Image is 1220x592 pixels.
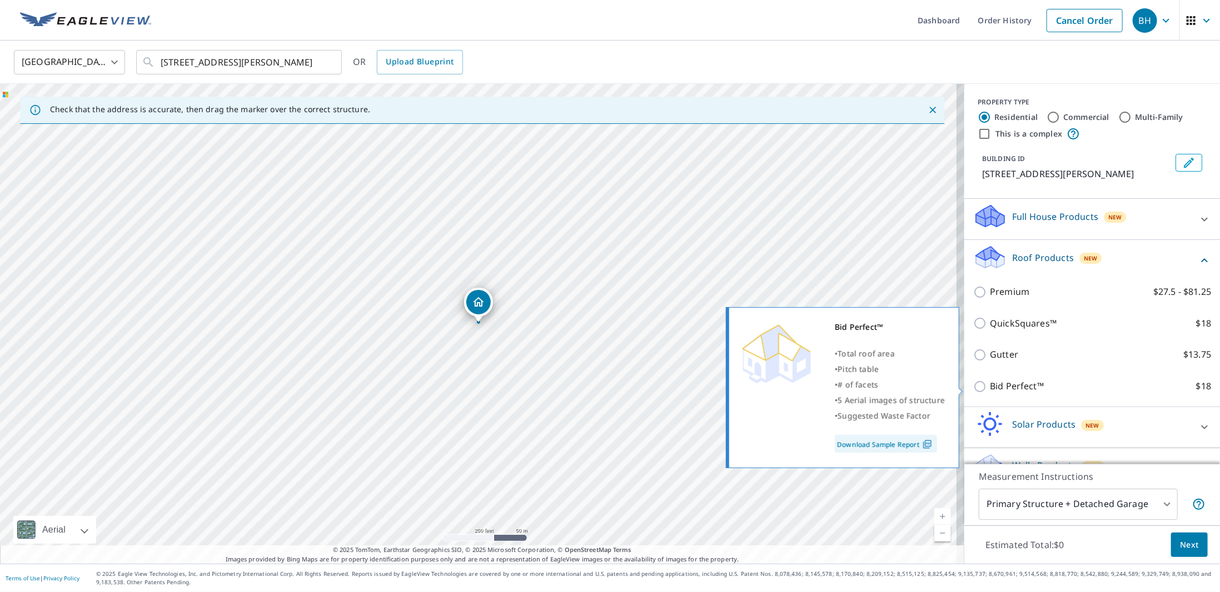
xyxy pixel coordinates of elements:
div: OR [353,50,463,74]
a: Current Level 17, Zoom In [934,508,951,525]
p: © 2025 Eagle View Technologies, Inc. and Pictometry International Corp. All Rights Reserved. Repo... [96,570,1214,586]
a: Privacy Policy [43,574,79,582]
span: # of facets [838,379,878,390]
div: Full House ProductsNew [973,203,1211,235]
span: Upload Blueprint [386,55,454,69]
span: Next [1180,538,1199,552]
div: Primary Structure + Detached Garage [979,489,1178,520]
div: Dropped pin, building 1, Residential property, 1789 Rome Ave Saint Paul, MN 55116 [464,288,493,322]
a: Download Sample Report [835,435,937,453]
div: Solar ProductsNew [973,412,1211,443]
p: Solar Products [1012,418,1075,431]
div: • [835,346,945,362]
span: Your report will include the primary structure and a detached garage if one exists. [1192,498,1206,511]
p: $27.5 - $81.25 [1153,285,1211,299]
p: $18 [1196,379,1211,393]
button: Next [1171,533,1208,558]
p: Premium [990,285,1029,299]
p: BUILDING ID [982,154,1025,163]
p: Check that the address is accurate, then drag the marker over the correct structure. [50,104,370,114]
div: • [835,362,945,377]
span: 5 Aerial images of structure [838,395,945,405]
p: Bid Perfect™ [990,379,1044,393]
p: $13.75 [1183,348,1211,362]
input: Search by address or latitude-longitude [161,47,319,78]
label: Residential [994,112,1038,123]
p: Walls Products [1012,459,1076,472]
p: QuickSquares™ [990,317,1057,330]
p: Measurement Instructions [979,470,1206,483]
div: Walls ProductsNew [973,453,1211,484]
span: © 2025 TomTom, Earthstar Geographics SIO, © 2025 Microsoft Corporation, © [333,545,631,555]
a: Current Level 17, Zoom Out [934,525,951,541]
label: This is a complex [995,128,1062,139]
a: Terms of Use [6,574,40,582]
div: Bid Perfect™ [835,319,945,335]
p: $18 [1196,317,1211,330]
div: • [835,393,945,408]
div: PROPERTY TYPE [978,97,1207,107]
img: Pdf Icon [920,439,935,449]
div: Aerial [13,516,96,544]
span: New [1085,421,1099,430]
label: Multi-Family [1135,112,1183,123]
span: New [1108,213,1122,222]
a: Cancel Order [1047,9,1123,32]
div: • [835,408,945,424]
p: | [6,575,79,581]
span: Suggested Waste Factor [838,410,930,421]
img: EV Logo [20,12,151,29]
span: Pitch table [838,364,879,374]
a: OpenStreetMap [565,545,611,554]
label: Commercial [1063,112,1109,123]
a: Upload Blueprint [377,50,462,74]
p: Roof Products [1012,251,1074,264]
p: Estimated Total: $0 [977,533,1073,557]
p: [STREET_ADDRESS][PERSON_NAME] [982,167,1171,180]
button: Edit building 1 [1176,154,1202,172]
p: Full House Products [1012,210,1098,223]
button: Close [925,103,940,117]
div: BH [1133,8,1157,33]
p: Gutter [990,348,1018,362]
a: Terms [613,545,631,554]
span: New [1086,462,1100,471]
span: Total roof area [838,348,895,359]
img: Premium [738,319,815,386]
div: Aerial [39,516,69,544]
span: New [1084,254,1098,263]
div: • [835,377,945,393]
div: Roof ProductsNew [973,244,1211,276]
div: [GEOGRAPHIC_DATA] [14,47,125,78]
